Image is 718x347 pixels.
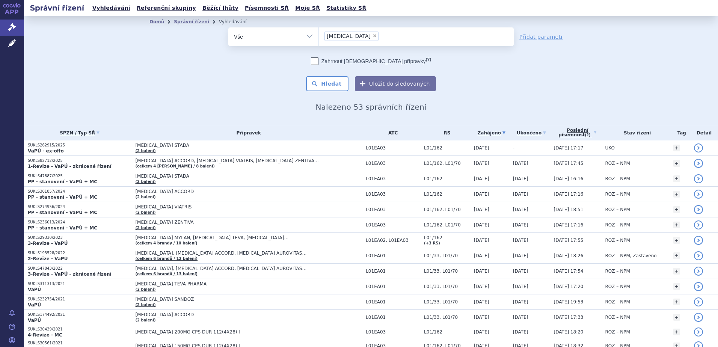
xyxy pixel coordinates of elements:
span: [MEDICAL_DATA] VIATRIS [135,204,323,210]
span: × [373,33,377,38]
span: L01/162 [424,192,470,197]
strong: PP - stanovení - VaPÚ + MC [28,225,97,231]
a: Referenční skupiny [134,3,198,13]
a: (celkem 6 brandů / 13 balení) [135,272,198,276]
a: detail [694,143,703,152]
p: SUKLS236013/2024 [28,220,131,225]
a: Moje SŘ [293,3,322,13]
a: detail [694,267,703,276]
a: (2 balení) [135,180,155,184]
a: detail [694,205,703,214]
span: [MEDICAL_DATA], [MEDICAL_DATA] ACCORD, [MEDICAL_DATA] AUROVITAS… [135,266,323,271]
p: SUKLS274956/2024 [28,204,131,210]
span: [DATE] [474,329,489,335]
strong: PP - stanovení - VaPÚ + MC [28,195,97,200]
span: [DATE] [513,192,528,197]
h2: Správní řízení [24,3,90,13]
span: [MEDICAL_DATA] SANDOZ [135,297,323,302]
p: SUKLS47887/2025 [28,173,131,179]
span: L01EA03 [366,207,420,212]
strong: 1-Revize - VaPÚ - zkrácené řízení [28,164,112,169]
a: (2 balení) [135,149,155,153]
a: detail [694,159,703,168]
a: detail [694,297,703,306]
a: detail [694,282,703,291]
span: [DATE] [513,238,528,243]
span: ROZ – NPM [605,161,630,166]
a: + [673,314,680,321]
th: Přípravek [131,125,362,140]
span: [MEDICAL_DATA] MYLAN, [MEDICAL_DATA] TEVA, [MEDICAL_DATA]… [135,235,323,240]
a: (celkem 4 [PERSON_NAME] / 8 balení) [135,164,214,168]
span: [DATE] 18:51 [554,207,583,212]
p: SUKLS232754/2021 [28,297,131,302]
span: L01EA01 [366,284,420,289]
a: detail [694,220,703,229]
a: Správní řízení [174,19,209,24]
span: [DATE] [513,329,528,335]
span: L01/33, L01/70 [424,269,470,274]
span: L01/162 [424,176,470,181]
a: (2 balení) [135,318,155,322]
a: detail [694,190,703,199]
span: [DATE] [513,299,528,305]
span: [DATE] 17:33 [554,315,583,320]
span: L01/33, L01/70 [424,253,470,258]
p: SUKLS193528/2022 [28,250,131,256]
abbr: (?) [426,57,431,62]
span: [MEDICAL_DATA] 200MG CPS DUR 112(4X28) I [135,329,323,335]
span: UKO [605,145,615,151]
span: ROZ – NPM [605,192,630,197]
strong: 3-Revize - VaPÚ - zkrácené řízení [28,272,112,277]
th: Tag [670,125,690,140]
a: detail [694,313,703,322]
strong: VaPÚ [28,302,41,308]
span: [DATE] [513,222,528,228]
a: + [673,175,680,182]
span: L01/162, L01/70 [424,161,470,166]
input: [MEDICAL_DATA] [381,31,385,41]
strong: PP - stanovení - VaPÚ + MC [28,179,97,184]
span: L01/33, L01/70 [424,315,470,320]
span: [DATE] [474,161,489,166]
span: ROZ – NPM [605,269,630,274]
span: [MEDICAL_DATA] TEVA PHARMA [135,281,323,287]
span: [DATE] [513,176,528,181]
li: Vyhledávání [219,16,256,27]
a: + [673,252,680,259]
th: Detail [690,125,718,140]
span: [DATE] [474,299,489,305]
a: Statistiky SŘ [324,3,368,13]
span: L01EA01 [366,299,420,305]
span: ROZ – NPM [605,315,630,320]
span: [DATE] 17:55 [554,238,583,243]
a: (celkem 6 brandů / 12 balení) [135,256,198,261]
a: (2 balení) [135,210,155,214]
span: [DATE] [513,284,528,289]
span: [DATE] [474,269,489,274]
span: [DATE] 18:20 [554,329,583,335]
strong: 3-Revize - VaPÚ [28,241,68,246]
span: L01EA01 [366,253,420,258]
span: ROZ – NPM [605,222,630,228]
a: + [673,283,680,290]
span: Nalezeno 53 správních řízení [315,103,426,112]
span: ROZ – NPM [605,299,630,305]
abbr: (?) [585,133,591,137]
a: + [673,237,680,244]
span: [MEDICAL_DATA] STADA [135,173,323,179]
span: [DATE] [474,238,489,243]
span: L01EA02, L01EA03 [366,238,420,243]
span: L01/162, L01/70 [424,207,470,212]
a: + [673,299,680,305]
strong: 2-Revize - VaPÚ [28,256,68,261]
p: SUKLS47843/2022 [28,266,131,271]
span: [DATE] 17:17 [554,145,583,151]
span: L01EA01 [366,269,420,274]
a: detail [694,327,703,336]
span: [DATE] [474,176,489,181]
th: Stav řízení [602,125,670,140]
p: SUKLS30561/2021 [28,341,131,346]
span: [DATE] 17:16 [554,222,583,228]
a: detail [694,251,703,260]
